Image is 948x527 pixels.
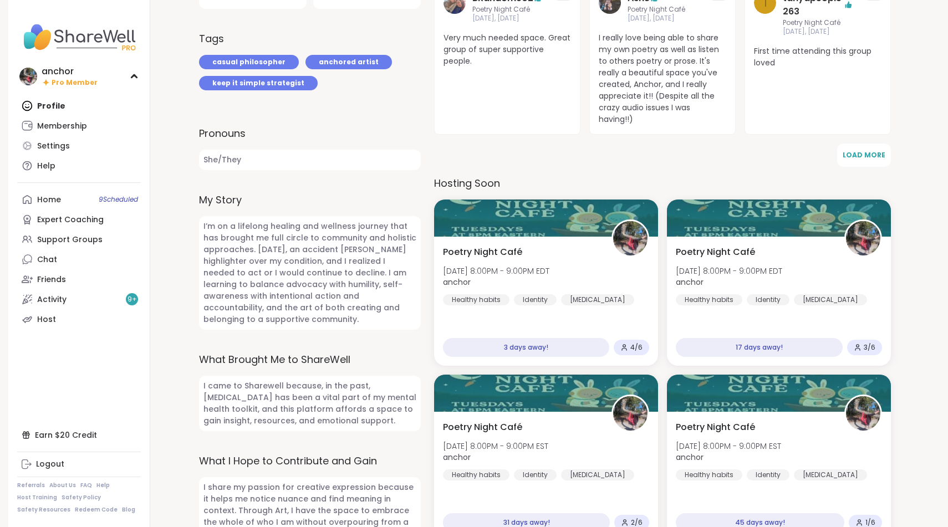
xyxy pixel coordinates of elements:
[443,338,609,357] div: 3 days away!
[628,14,697,23] span: [DATE], [DATE]
[49,482,76,489] a: About Us
[794,294,867,305] div: [MEDICAL_DATA]
[747,294,789,305] div: Identity
[865,518,875,527] span: 1 / 6
[599,32,726,125] span: I really love being able to share my own poetry as well as listen to others poetry or prose. It's...
[630,343,643,352] span: 4 / 6
[864,343,875,352] span: 3 / 6
[443,277,471,288] b: anchor
[37,274,66,285] div: Friends
[17,269,141,289] a: Friends
[747,469,789,480] div: Identity
[19,68,37,85] img: anchor
[17,116,141,136] a: Membership
[17,494,57,502] a: Host Training
[128,295,137,304] span: 9 +
[199,453,421,468] label: What I Hope to Contribute and Gain
[434,176,891,191] h3: Hosting Soon
[676,265,782,277] span: [DATE] 8:00PM - 9:00PM EDT
[37,254,57,265] div: Chat
[613,221,648,255] img: anchor
[472,14,542,23] span: [DATE], [DATE]
[199,376,421,431] span: I came to Sharewell because, in the past, [MEDICAL_DATA] has been a vital part of my mental healt...
[96,482,110,489] a: Help
[199,31,224,46] h3: Tags
[99,195,138,204] span: 9 Scheduled
[37,141,70,152] div: Settings
[36,459,64,470] div: Logout
[631,518,643,527] span: 2 / 6
[628,5,697,14] span: Poetry Night Café
[754,45,881,69] span: First time attending this group loved
[443,245,522,259] span: Poetry Night Café
[17,506,70,514] a: Safety Resources
[794,469,867,480] div: [MEDICAL_DATA]
[676,469,742,480] div: Healthy habits
[17,482,45,489] a: Referrals
[42,65,98,78] div: anchor
[783,18,853,28] span: Poetry Night Café
[199,192,421,207] label: My Story
[613,396,648,431] img: anchor
[676,338,843,357] div: 17 days away!
[561,294,634,305] div: [MEDICAL_DATA]
[80,482,92,489] a: FAQ
[37,121,87,132] div: Membership
[783,27,853,37] span: [DATE], [DATE]
[52,78,98,88] span: Pro Member
[212,57,286,67] span: casual philosopher
[676,294,742,305] div: Healthy habits
[199,150,421,170] span: She/They
[17,209,141,229] a: Expert Coaching
[199,352,421,367] label: What Brought Me to ShareWell
[37,234,103,245] div: Support Groups
[676,441,781,452] span: [DATE] 8:00PM - 9:00PM EST
[17,425,141,445] div: Earn $20 Credit
[37,195,61,206] div: Home
[846,221,880,255] img: anchor
[443,469,509,480] div: Healthy habits
[843,150,885,160] span: Load More
[212,78,304,88] span: keep it simple strategist
[37,314,56,325] div: Host
[37,294,67,305] div: Activity
[199,216,421,330] span: I’m on a lifelong healing and wellness journey that has brought me full circle to community and h...
[17,454,141,474] a: Logout
[676,421,755,434] span: Poetry Night Café
[676,245,755,259] span: Poetry Night Café
[443,452,471,463] b: anchor
[837,144,891,167] button: Load More
[514,469,557,480] div: Identity
[17,156,141,176] a: Help
[17,249,141,269] a: Chat
[17,18,141,57] img: ShareWell Nav Logo
[846,396,880,431] img: anchor
[319,57,379,67] span: anchored artist
[443,294,509,305] div: Healthy habits
[443,265,549,277] span: [DATE] 8:00PM - 9:00PM EDT
[444,32,571,67] span: Very much needed space. Great group of super supportive people.
[676,452,704,463] b: anchor
[75,506,118,514] a: Redeem Code
[17,190,141,209] a: Home9Scheduled
[443,421,522,434] span: Poetry Night Café
[37,214,104,226] div: Expert Coaching
[514,294,557,305] div: Identity
[199,126,421,141] label: Pronouns
[17,289,141,309] a: Activity9+
[443,441,548,452] span: [DATE] 8:00PM - 9:00PM EST
[676,277,704,288] b: anchor
[17,229,141,249] a: Support Groups
[561,469,634,480] div: [MEDICAL_DATA]
[122,506,135,514] a: Blog
[62,494,101,502] a: Safety Policy
[37,161,55,172] div: Help
[17,136,141,156] a: Settings
[472,5,542,14] span: Poetry Night Café
[17,309,141,329] a: Host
